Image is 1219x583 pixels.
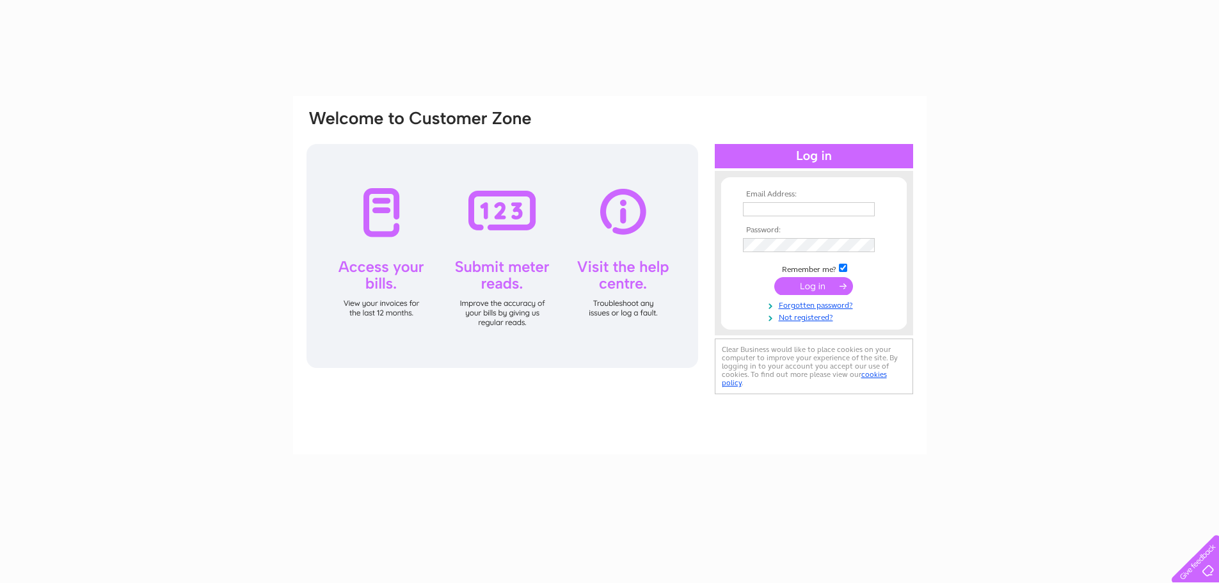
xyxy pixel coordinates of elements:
a: Forgotten password? [743,298,888,310]
th: Password: [740,226,888,235]
td: Remember me? [740,262,888,275]
input: Submit [774,277,853,295]
div: Clear Business would like to place cookies on your computer to improve your experience of the sit... [715,339,913,394]
a: cookies policy [722,370,887,387]
a: Not registered? [743,310,888,323]
th: Email Address: [740,190,888,199]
